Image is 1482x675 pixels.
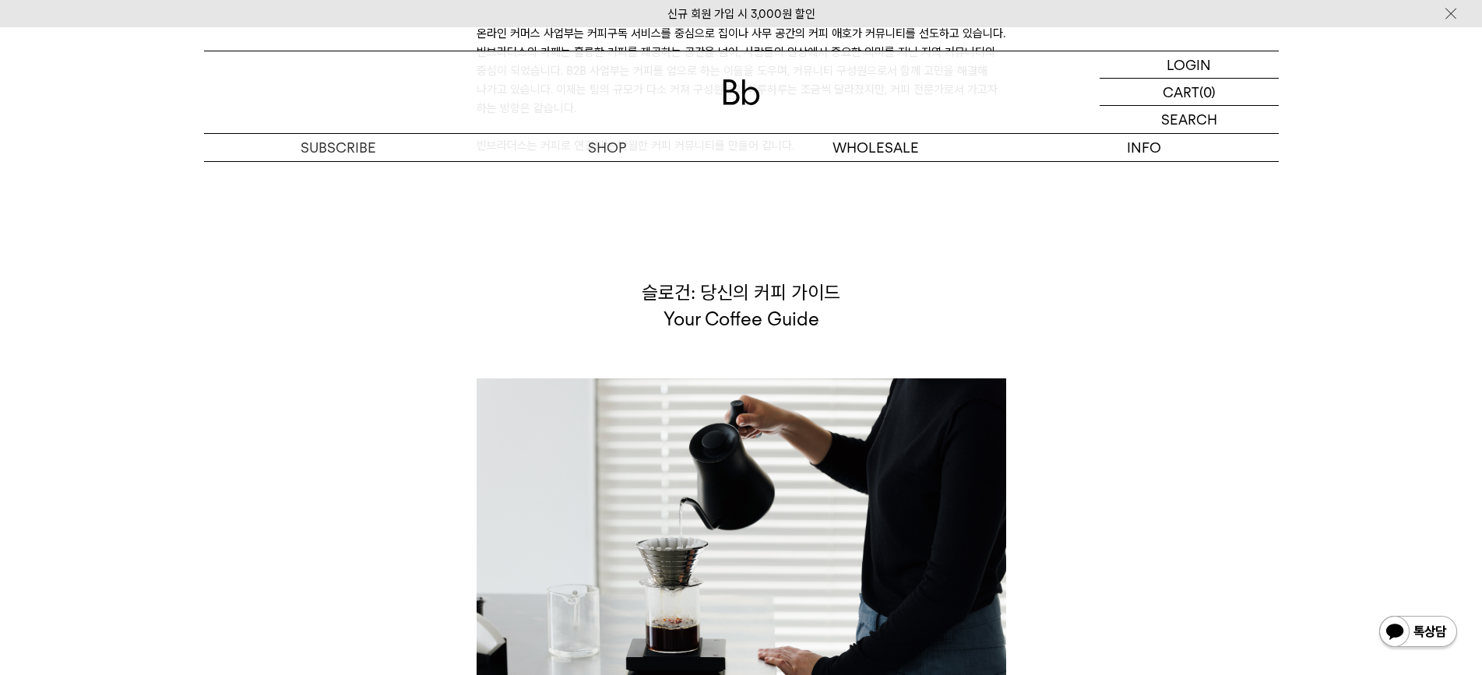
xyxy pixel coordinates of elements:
p: 슬로건: 당신의 커피 가이드 Your Coffee Guide [477,279,1006,332]
a: SUBSCRIBE [204,134,473,161]
p: LOGIN [1167,51,1211,78]
a: CART (0) [1100,79,1279,106]
img: 카카오톡 채널 1:1 채팅 버튼 [1378,614,1459,652]
a: 신규 회원 가입 시 3,000원 할인 [667,7,815,21]
p: CART [1163,79,1199,105]
p: SEARCH [1161,106,1217,133]
p: (0) [1199,79,1216,105]
p: WHOLESALE [741,134,1010,161]
a: LOGIN [1100,51,1279,79]
p: INFO [1010,134,1279,161]
a: SHOP [473,134,741,161]
img: 로고 [723,79,760,105]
